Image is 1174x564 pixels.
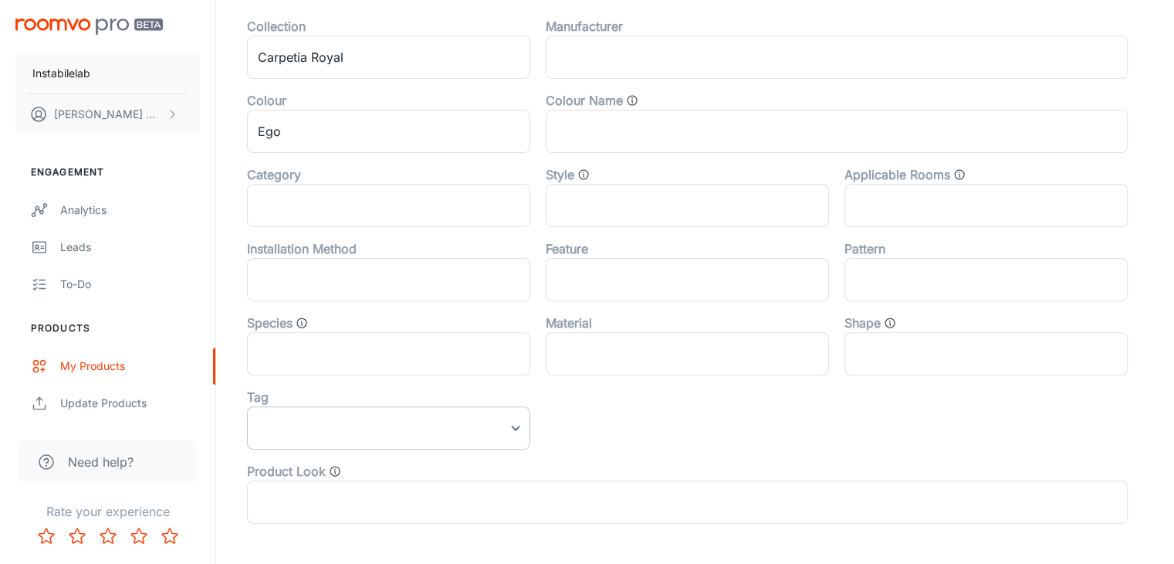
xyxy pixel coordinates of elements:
[247,388,269,406] label: Tag
[62,521,93,552] button: Rate 2 star
[844,165,950,184] label: Applicable Rooms
[247,240,357,258] label: Installation Method
[15,53,200,93] button: Instabilelab
[329,465,341,477] svg: Overall product aesthetic, such as Wood Look, Stone Look
[60,276,200,293] div: To-do
[577,168,590,181] svg: Product style, such as "Traditional" or "Minimalist"
[93,521,123,552] button: Rate 3 star
[247,314,293,332] label: Species
[68,453,134,471] span: Need help?
[844,240,885,258] label: Pattern
[546,314,592,332] label: Material
[60,239,200,256] div: Leads
[247,17,306,36] label: Collection
[247,462,326,481] label: Product Look
[953,168,966,181] svg: The type of rooms this product can be applied to
[54,106,163,123] p: [PERSON_NAME] Menin
[546,17,623,36] label: Manufacturer
[844,314,881,332] label: Shape
[626,94,638,107] svg: General colour categories. i.e Cloud, Eclipse, Gallery Opening
[60,395,200,412] div: Update Products
[31,521,62,552] button: Rate 1 star
[247,165,301,184] label: Category
[247,91,286,110] label: Colour
[60,202,200,219] div: Analytics
[60,358,200,375] div: My Products
[12,502,203,521] p: Rate your experience
[32,65,90,82] p: Instabilelab
[884,317,896,329] svg: Shape of the product, such as "Rectangle", "Runner"
[546,240,588,258] label: Feature
[546,91,623,110] label: Colour Name
[296,317,308,329] svg: Product species, such as "Oak"
[15,94,200,134] button: [PERSON_NAME] Menin
[123,521,154,552] button: Rate 4 star
[546,165,574,184] label: Style
[15,19,163,35] img: Roomvo PRO Beta
[154,521,185,552] button: Rate 5 star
